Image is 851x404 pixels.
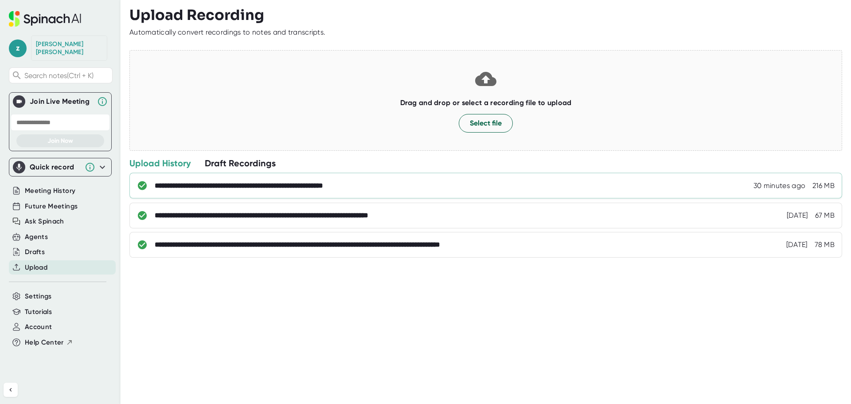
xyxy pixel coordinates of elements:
[15,97,23,106] img: Join Live Meeting
[9,39,27,57] span: z
[25,337,73,348] button: Help Center
[13,158,108,176] div: Quick record
[129,7,842,24] h3: Upload Recording
[24,71,110,80] span: Search notes (Ctrl + K)
[25,201,78,212] button: Future Meetings
[787,211,808,220] div: 7/8/2025, 3:26:08 PM
[25,322,52,332] button: Account
[25,186,75,196] button: Meeting History
[30,97,93,106] div: Join Live Meeting
[815,240,835,249] div: 78 MB
[36,40,102,56] div: Zack Palmer
[25,263,47,273] button: Upload
[786,240,808,249] div: [DATE]
[25,216,64,227] button: Ask Spinach
[47,137,73,145] span: Join Now
[459,114,513,133] button: Select file
[815,211,835,220] div: 67 MB
[13,93,108,110] div: Join Live MeetingJoin Live Meeting
[30,163,80,172] div: Quick record
[16,134,104,147] button: Join Now
[4,383,18,397] button: Collapse sidebar
[25,307,52,317] button: Tutorials
[129,157,191,169] div: Upload History
[400,98,572,107] b: Drag and drop or select a recording file to upload
[25,337,64,348] span: Help Center
[205,157,276,169] div: Draft Recordings
[812,181,835,190] div: 216 MB
[470,118,502,129] span: Select file
[129,28,325,37] div: Automatically convert recordings to notes and transcripts.
[25,232,48,242] button: Agents
[753,181,805,190] div: 10/15/2025, 9:24:10 AM
[25,291,52,302] button: Settings
[25,247,45,257] button: Drafts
